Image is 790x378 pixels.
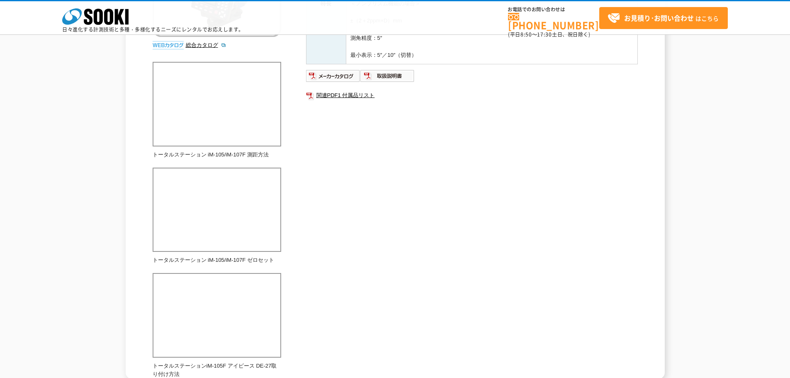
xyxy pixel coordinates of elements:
a: 取扱説明書 [360,75,415,81]
span: 8:50 [520,31,532,38]
span: お電話でのお問い合わせは [508,7,599,12]
a: メーカーカタログ [306,75,360,81]
img: 取扱説明書 [360,69,415,83]
strong: お見積り･お問い合わせ [624,13,694,23]
a: お見積り･お問い合わせはこちら [599,7,728,29]
img: webカタログ [153,41,184,49]
span: (平日 ～ 土日、祝日除く) [508,31,590,38]
a: 総合カタログ [186,42,226,48]
p: トータルステーション iM-105/iM-107F 測距方法 [153,151,281,159]
img: メーカーカタログ [306,69,360,83]
p: トータルステーション iM-105/iM-107F ゼロセット [153,256,281,265]
a: [PHONE_NUMBER] [508,13,599,30]
span: はこちら [608,12,719,24]
p: 日々進化する計測技術と多種・多様化するニーズにレンタルでお応えします。 [62,27,244,32]
a: 関連PDF1 付属品リスト [306,90,638,101]
span: 17:30 [537,31,552,38]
